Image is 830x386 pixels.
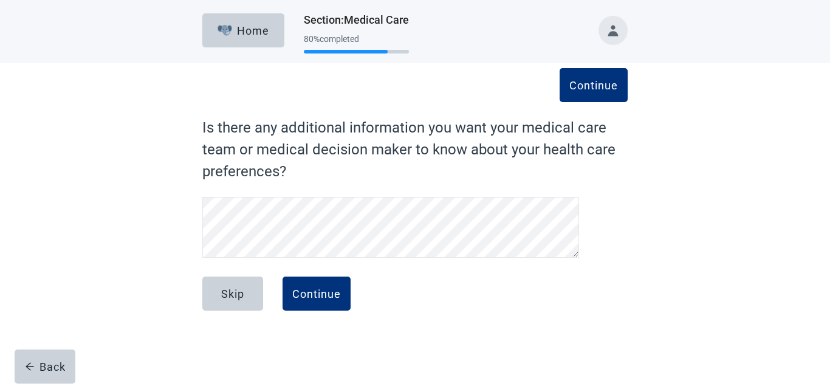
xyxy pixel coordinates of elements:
div: Progress section [304,29,409,59]
div: 80 % completed [304,34,409,44]
div: Skip [221,288,244,300]
button: Toggle account menu [598,16,628,45]
img: Elephant [218,25,233,36]
div: Home [218,24,270,36]
div: Back [25,360,66,373]
h1: Section : Medical Care [304,12,409,29]
button: Continue [560,68,628,102]
button: arrow-leftBack [15,350,75,384]
div: Continue [292,288,341,300]
button: Skip [202,277,263,311]
button: ElephantHome [202,13,284,47]
label: Is there any additional information you want your medical care team or medical decision maker to ... [202,117,628,182]
span: arrow-left [25,362,35,371]
button: Continue [283,277,351,311]
div: Continue [569,79,618,91]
